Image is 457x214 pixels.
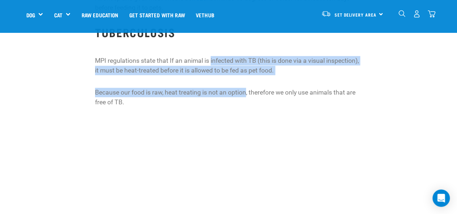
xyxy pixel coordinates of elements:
p: MPI regulations state that If an animal is infected with TB (this is done via a visual inspection... [95,56,362,75]
a: Get started with Raw [124,0,190,29]
div: Open Intercom Messenger [432,189,450,207]
img: home-icon@2x.png [428,10,435,18]
img: user.png [413,10,421,18]
a: Raw Education [76,0,124,29]
img: van-moving.png [321,10,331,17]
img: home-icon-1@2x.png [398,10,405,17]
a: Dog [26,11,35,19]
span: Set Delivery Area [335,13,376,16]
a: Vethub [190,0,220,29]
a: Cat [54,11,62,19]
p: Because our food is raw, heat treating is not an option, therefore we only use animals that are f... [95,88,362,107]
